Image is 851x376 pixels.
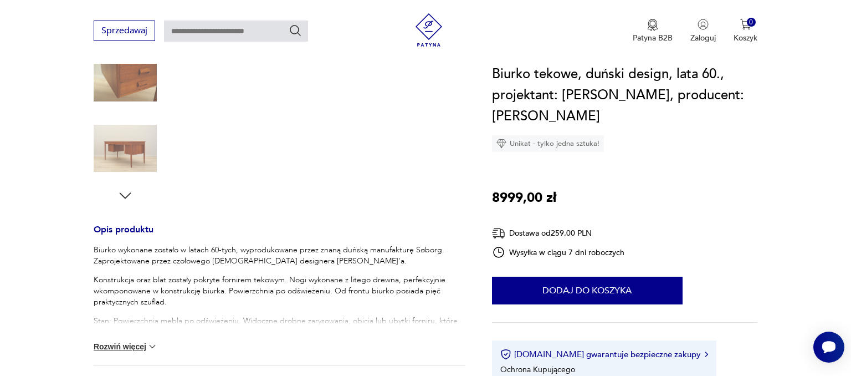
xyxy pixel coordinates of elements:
[94,46,157,109] img: Zdjęcie produktu Biurko tekowe, duński design, lata 60., projektant: Børge Mogensen, producent: S...
[647,19,658,31] img: Ikona medalu
[734,19,757,43] button: 0Koszyk
[500,349,708,360] button: [DOMAIN_NAME] gwarantuje bezpieczne zakupy
[94,21,155,41] button: Sprzedawaj
[690,33,716,43] p: Zaloguj
[94,245,465,267] p: Biurko wykonane zostało w latach 60-tych, wyprodukowane przez znaną duńską manufakturę Søborg. Za...
[813,332,844,363] iframe: Smartsupp widget button
[496,139,506,149] img: Ikona diamentu
[740,19,751,30] img: Ikona koszyka
[500,349,511,360] img: Ikona certyfikatu
[94,316,465,349] p: Stan: Powierzchnia mebla po odświeżeniu. Widoczne drobne zarysowania, obicia lub ubytki forniru, ...
[633,19,673,43] a: Ikona medaluPatyna B2B
[690,19,716,43] button: Zaloguj
[289,24,302,37] button: Szukaj
[633,19,673,43] button: Patyna B2B
[747,18,756,27] div: 0
[492,135,604,152] div: Unikat - tylko jedna sztuka!
[492,187,556,209] p: 8999,00 zł
[705,352,708,357] img: Ikona strzałki w prawo
[94,117,157,180] img: Zdjęcie produktu Biurko tekowe, duński design, lata 60., projektant: Børge Mogensen, producent: S...
[94,28,155,35] a: Sprzedawaj
[492,246,625,259] div: Wysyłka w ciągu 7 dni roboczych
[94,226,465,245] h3: Opis produktu
[500,364,575,375] li: Ochrona Kupującego
[412,13,445,47] img: Patyna - sklep z meblami i dekoracjami vintage
[734,33,757,43] p: Koszyk
[94,341,158,352] button: Rozwiń więcej
[633,33,673,43] p: Patyna B2B
[492,277,683,304] button: Dodaj do koszyka
[492,226,625,240] div: Dostawa od 259,00 PLN
[492,226,505,240] img: Ikona dostawy
[698,19,709,30] img: Ikonka użytkownika
[94,275,465,308] p: Konstrukcja oraz blat zostały pokryte fornirem tekowym. Nogi wykonane z litego drewna, perfekcyjn...
[147,341,158,352] img: chevron down
[492,64,757,127] h1: Biurko tekowe, duński design, lata 60., projektant: [PERSON_NAME], producent: [PERSON_NAME]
